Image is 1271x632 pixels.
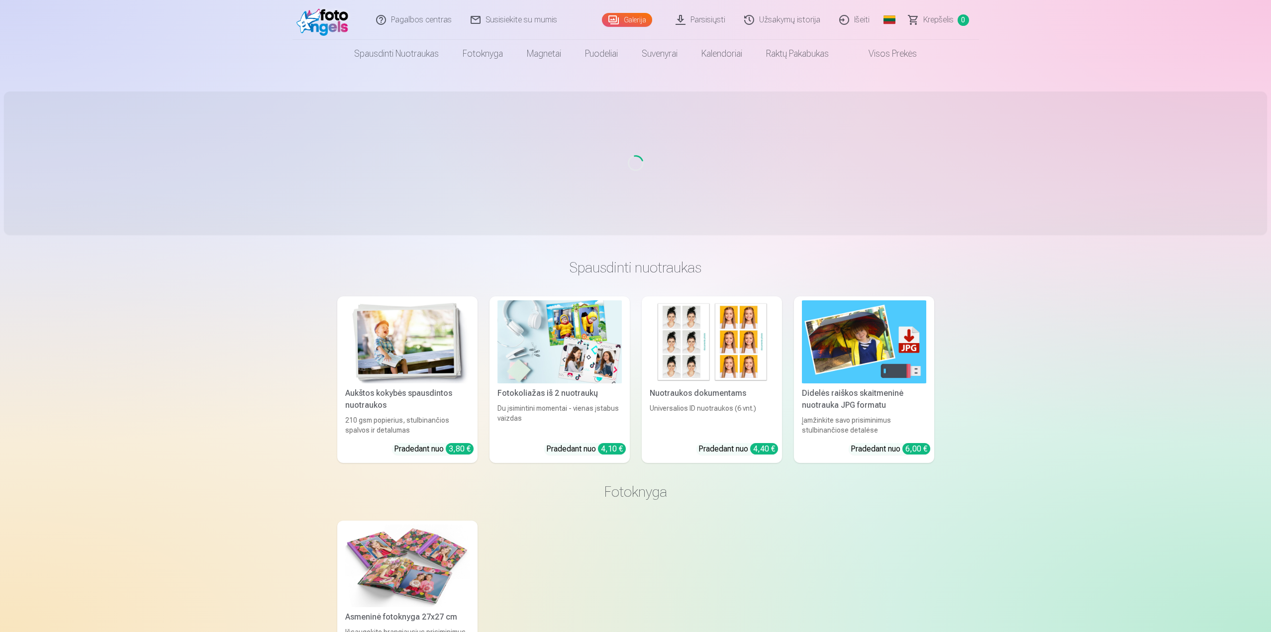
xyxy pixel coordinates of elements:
div: Du įsimintini momentai - vienas įstabus vaizdas [493,403,626,435]
img: Aukštos kokybės spausdintos nuotraukos [345,300,470,383]
a: Galerija [602,13,652,27]
div: Asmeninė fotoknyga 27x27 cm [341,611,474,623]
a: Fotokoliažas iš 2 nuotraukųFotokoliažas iš 2 nuotraukųDu įsimintini momentai - vienas įstabus vai... [489,296,630,463]
img: /fa2 [296,4,354,36]
div: 6,00 € [902,443,930,454]
h3: Spausdinti nuotraukas [345,259,926,276]
a: Aukštos kokybės spausdintos nuotraukos Aukštos kokybės spausdintos nuotraukos210 gsm popierius, s... [337,296,478,463]
a: Nuotraukos dokumentamsNuotraukos dokumentamsUniversalios ID nuotraukos (6 vnt.)Pradedant nuo 4,40 € [642,296,782,463]
a: Fotoknyga [451,40,515,68]
img: Fotokoliažas iš 2 nuotraukų [497,300,622,383]
img: Didelės raiškos skaitmeninė nuotrauka JPG formatu [802,300,926,383]
span: 0 [958,14,969,26]
div: Nuotraukos dokumentams [646,387,778,399]
img: Nuotraukos dokumentams [650,300,774,383]
div: Universalios ID nuotraukos (6 vnt.) [646,403,778,435]
a: Spausdinti nuotraukas [342,40,451,68]
h3: Fotoknyga [345,483,926,501]
a: Magnetai [515,40,573,68]
a: Suvenyrai [630,40,689,68]
div: 210 gsm popierius, stulbinančios spalvos ir detalumas [341,415,474,435]
img: Asmeninė fotoknyga 27x27 cm [345,525,470,608]
a: Raktų pakabukas [754,40,841,68]
a: Puodeliai [573,40,630,68]
a: Didelės raiškos skaitmeninė nuotrauka JPG formatuDidelės raiškos skaitmeninė nuotrauka JPG format... [794,296,934,463]
div: Pradedant nuo [546,443,626,455]
div: 4,10 € [598,443,626,454]
span: Krepšelis [923,14,954,26]
a: Visos prekės [841,40,929,68]
div: Pradedant nuo [698,443,778,455]
div: Pradedant nuo [394,443,474,455]
div: Didelės raiškos skaitmeninė nuotrauka JPG formatu [798,387,930,411]
div: Aukštos kokybės spausdintos nuotraukos [341,387,474,411]
a: Kalendoriai [689,40,754,68]
div: Pradedant nuo [851,443,930,455]
div: Įamžinkite savo prisiminimus stulbinančiose detalėse [798,415,930,435]
div: 3,80 € [446,443,474,454]
div: Fotokoliažas iš 2 nuotraukų [493,387,626,399]
div: 4,40 € [750,443,778,454]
